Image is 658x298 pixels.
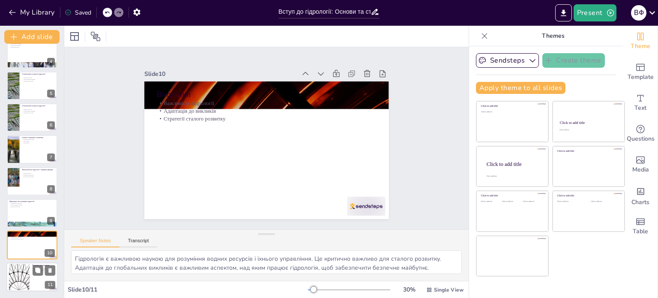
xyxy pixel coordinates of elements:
div: Click to add title [481,105,542,108]
div: 6 [47,121,55,129]
button: Apply theme to all slides [476,82,565,94]
div: Click to add title [560,120,617,125]
button: В Ф [631,4,646,21]
p: Перехід до науки [22,77,55,78]
p: Спеціалізація напрямків [22,78,55,80]
p: Стратегії сталого розвитку [172,72,376,169]
div: Click to add text [523,201,542,203]
p: Вклад античності [9,46,55,48]
p: Важливість гідрології [179,58,383,155]
p: Висновки [182,48,387,148]
span: Media [632,165,649,175]
p: Необхідність досліджень [32,268,55,270]
p: Спеціалізація напрямків [22,110,55,112]
input: Insert title [278,6,371,18]
button: Create theme [542,53,605,68]
p: Прогнозування повеней [9,204,55,206]
div: Click to add body [487,175,541,177]
div: Click to add text [591,201,618,203]
div: Add a table [623,211,658,242]
span: Position [90,31,101,42]
div: 7 [7,135,57,163]
div: 11 [6,262,58,292]
p: Становлення сучасної гідрології [22,73,55,75]
button: Add slide [4,30,60,44]
p: Сталий розвиток [32,271,55,273]
button: Speaker Notes [71,238,120,247]
div: Add images, graphics, shapes or video [623,149,658,180]
p: Екологічна безпека [9,206,55,208]
button: Duplicate Slide [33,265,43,275]
div: 10 [7,231,57,259]
div: 10 [45,249,55,257]
button: Transcript [120,238,158,247]
button: My Library [6,6,58,19]
div: Click to add text [557,201,584,203]
span: Questions [627,134,655,144]
div: 5 [47,90,55,97]
div: Click to add text [559,129,616,131]
button: Sendsteps [476,53,539,68]
span: Text [634,103,646,113]
p: Гідрологічні служби [22,112,55,114]
div: В Ф [631,5,646,21]
div: Click to add title [557,194,619,197]
p: Міфологічні уявлення [9,43,55,45]
button: Delete Slide [45,265,55,275]
p: Міждисциплінарність [22,174,55,176]
div: Layout [68,30,81,43]
div: Click to add title [487,161,541,167]
p: Гідрологічні служби [22,80,55,82]
p: Ранні спостереження [9,45,55,47]
div: 9 [7,199,57,227]
p: Становлення сучасної гідрології [22,105,55,107]
div: Saved [65,9,91,17]
span: Theme [631,42,650,51]
div: 8 [7,167,57,196]
div: Add text boxes [623,87,658,118]
button: Present [574,4,616,21]
div: Slide 10 [179,26,322,95]
textarea: Гідрологія є важливою наукою для розуміння водних ресурсів і їхнього управління. Це критично важл... [71,250,462,274]
p: Виклики зміни клімату [22,139,55,141]
div: 9 [47,217,55,225]
div: Get real-time input from your audience [623,118,658,149]
div: Slide 10 / 11 [68,286,308,294]
div: 6 [7,103,57,132]
div: 4 [47,58,55,66]
p: Вплив на екосистеми [22,176,55,178]
p: Інтеграція наук [22,172,55,174]
p: Themes [491,26,615,46]
div: 7 [47,154,55,161]
p: Взаємозв'язок гідрології з іншими науками [22,169,55,171]
p: Перехід до науки [22,109,55,111]
div: Click to add text [502,201,521,203]
div: Add charts and graphs [623,180,658,211]
p: Урбанізація [22,142,55,144]
p: Адаптація до викликів [176,65,380,162]
div: Change the overall theme [623,26,658,57]
div: Click to add title [481,194,542,197]
p: Стратегії сталого розвитку [9,238,55,239]
div: 4 [7,39,57,68]
p: Інноваційні технології [32,270,55,271]
p: Сучасні тенденції та виклики [22,137,55,139]
p: Висновки [9,232,55,235]
div: Click to add text [481,111,542,113]
div: Click to add title [557,150,619,153]
div: 5 [7,72,57,100]
span: Charts [631,198,649,207]
span: Single View [434,286,464,293]
p: Управління ресурсами [9,203,55,205]
p: Практичне застосування гідрології [9,200,55,203]
p: Важливість гідрології [9,235,55,236]
button: Export to PowerPoint [555,4,572,21]
div: 11 [45,281,55,289]
div: 8 [47,185,55,193]
p: Адаптація до викликів [9,236,55,238]
span: Template [628,72,654,82]
div: 30 % [399,286,419,294]
p: Якість води [22,141,55,142]
span: Table [633,227,648,236]
div: Click to add text [481,201,500,203]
